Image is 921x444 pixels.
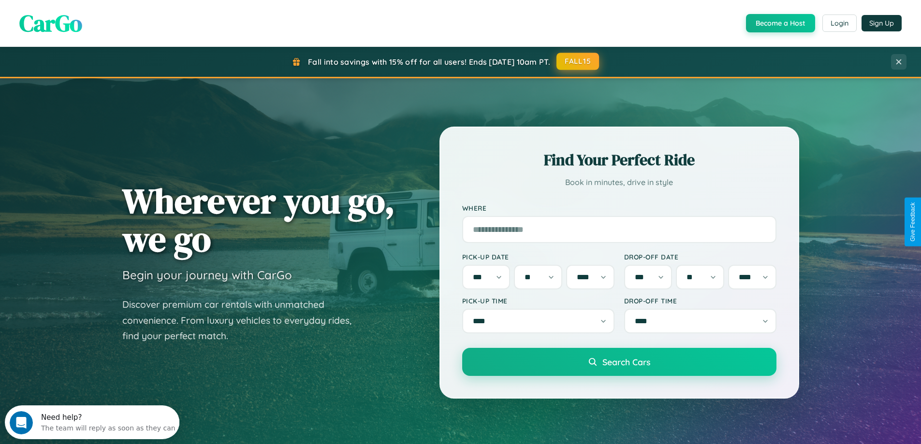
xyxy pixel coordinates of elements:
[122,297,364,344] p: Discover premium car rentals with unmatched convenience. From luxury vehicles to everyday rides, ...
[624,253,776,261] label: Drop-off Date
[36,8,171,16] div: Need help?
[462,175,776,189] p: Book in minutes, drive in style
[462,348,776,376] button: Search Cars
[4,4,180,30] div: Open Intercom Messenger
[122,268,292,282] h3: Begin your journey with CarGo
[36,16,171,26] div: The team will reply as soon as they can
[5,405,179,439] iframe: Intercom live chat discovery launcher
[462,149,776,171] h2: Find Your Perfect Ride
[624,297,776,305] label: Drop-off Time
[602,357,650,367] span: Search Cars
[10,411,33,434] iframe: Intercom live chat
[822,14,857,32] button: Login
[122,182,395,258] h1: Wherever you go, we go
[308,57,550,67] span: Fall into savings with 15% off for all users! Ends [DATE] 10am PT.
[862,15,902,31] button: Sign Up
[746,14,815,32] button: Become a Host
[462,204,776,212] label: Where
[556,53,599,70] button: FALL15
[909,202,916,242] div: Give Feedback
[19,7,82,39] span: CarGo
[462,253,614,261] label: Pick-up Date
[462,297,614,305] label: Pick-up Time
